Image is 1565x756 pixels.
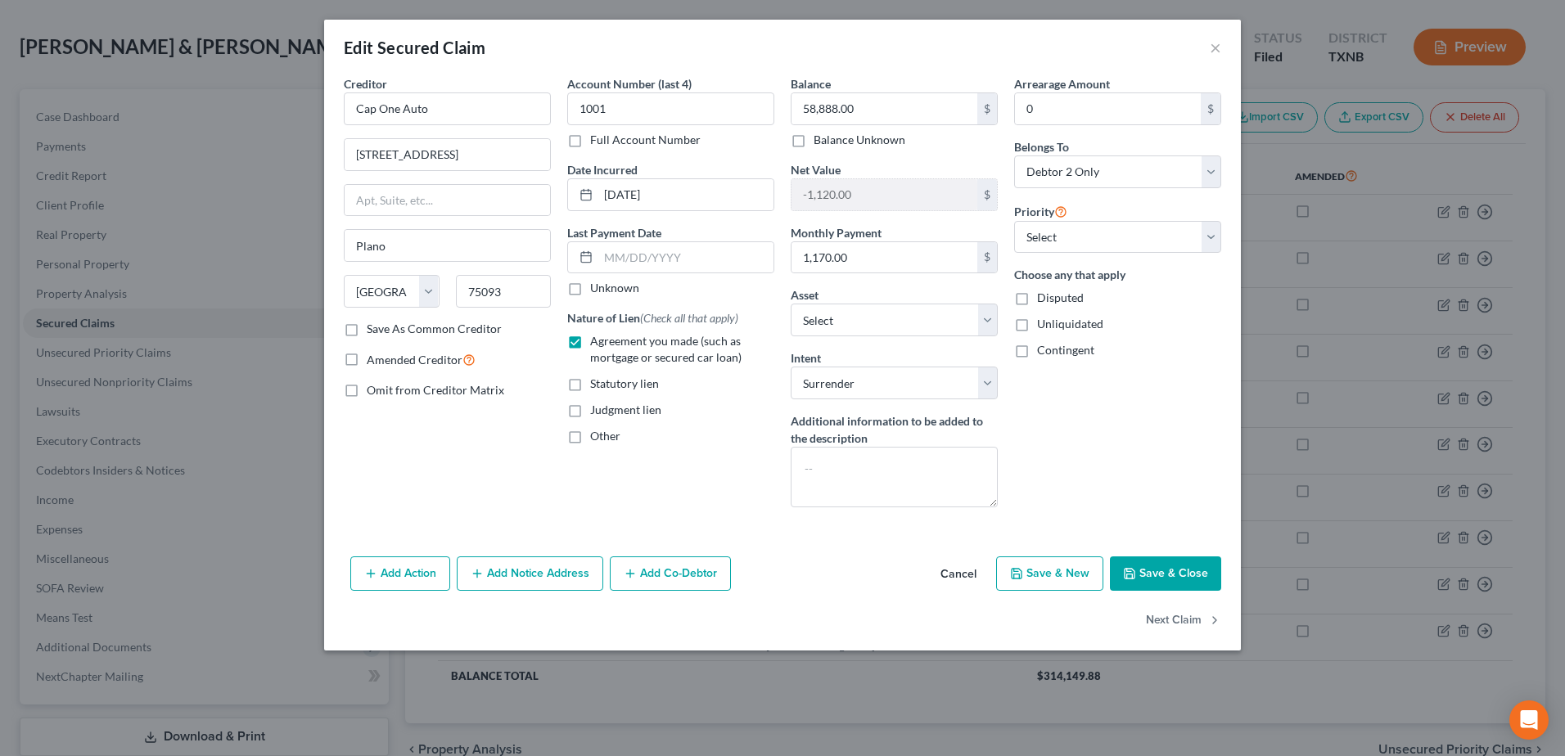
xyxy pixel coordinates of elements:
input: 0.00 [792,179,977,210]
span: Agreement you made (such as mortgage or secured car loan) [590,334,742,364]
label: Additional information to be added to the description [791,412,998,447]
label: Arrearage Amount [1014,75,1110,92]
label: Save As Common Creditor [367,321,502,337]
span: Disputed [1037,290,1084,304]
div: Open Intercom Messenger [1509,700,1549,740]
span: Asset [791,288,819,302]
label: Unknown [590,280,639,296]
label: Nature of Lien [567,309,738,326]
button: Add Co-Debtor [610,556,731,591]
label: Monthly Payment [791,224,882,241]
span: Other [590,429,620,443]
input: 0.00 [792,242,977,273]
span: Creditor [344,77,387,91]
label: Date Incurred [567,161,638,178]
div: $ [977,179,997,210]
label: Last Payment Date [567,224,661,241]
button: Add Notice Address [457,556,603,591]
button: Save & New [996,556,1103,591]
span: Judgment lien [590,403,661,416]
span: Omit from Creditor Matrix [367,383,504,397]
div: $ [977,93,997,124]
button: Add Action [350,556,450,591]
input: MM/DD/YYYY [598,242,773,273]
input: Enter city... [345,230,550,261]
input: Apt, Suite, etc... [345,185,550,216]
button: Cancel [927,558,990,591]
span: (Check all that apply) [640,311,738,325]
label: Net Value [791,161,841,178]
label: Intent [791,349,821,367]
div: Edit Secured Claim [344,36,485,59]
input: 0.00 [792,93,977,124]
div: $ [977,242,997,273]
input: MM/DD/YYYY [598,179,773,210]
label: Balance Unknown [814,132,905,148]
label: Choose any that apply [1014,266,1221,283]
label: Balance [791,75,831,92]
label: Account Number (last 4) [567,75,692,92]
label: Priority [1014,201,1067,221]
button: Save & Close [1110,556,1221,591]
label: Full Account Number [590,132,701,148]
input: 0.00 [1015,93,1201,124]
button: × [1210,38,1221,57]
span: Unliquidated [1037,317,1103,331]
span: Statutory lien [590,376,659,390]
input: Enter zip... [456,275,552,308]
input: Enter address... [345,139,550,170]
span: Contingent [1037,343,1094,357]
div: $ [1201,93,1220,124]
button: Next Claim [1146,604,1221,638]
span: Belongs To [1014,140,1069,154]
span: Amended Creditor [367,353,462,367]
input: Search creditor by name... [344,92,551,125]
input: XXXX [567,92,774,125]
